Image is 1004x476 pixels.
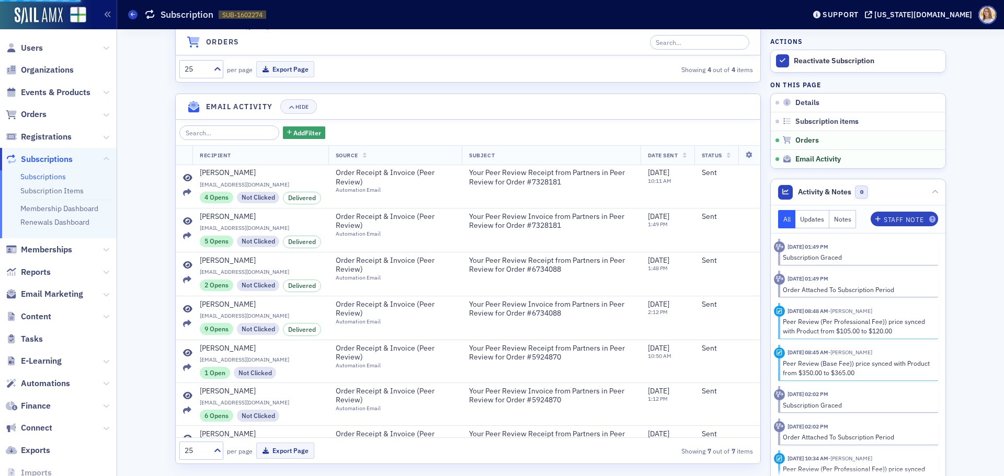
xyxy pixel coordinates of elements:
[283,192,321,204] div: Delivered
[20,172,66,181] a: Subscriptions
[6,311,51,322] a: Content
[702,344,754,353] div: Sent
[774,274,785,285] div: Activity
[650,34,750,49] input: Search…
[283,323,321,335] div: Delivered
[200,410,233,421] div: 6 Opens
[200,429,321,439] a: [PERSON_NAME]
[336,318,446,325] div: Automation Email
[21,244,72,256] span: Memberships
[21,64,74,76] span: Organizations
[874,10,972,19] div: [US_STATE][DOMAIN_NAME]
[648,256,669,265] span: [DATE]
[705,65,713,74] strong: 4
[6,244,72,256] a: Memberships
[823,10,859,19] div: Support
[795,210,829,228] button: Updates
[21,131,72,143] span: Registrations
[227,65,253,74] label: per page
[6,355,62,367] a: E-Learning
[200,168,321,178] a: [PERSON_NAME]
[648,343,669,353] span: [DATE]
[200,152,231,159] span: Recipient
[469,212,633,230] span: Your Peer Review Invoice from Partners in Peer Review for Order #7328181
[6,333,43,345] a: Tasks
[829,210,857,228] button: Notes
[702,429,754,439] div: Sent
[783,252,931,262] div: Subscription Graced
[569,65,754,74] div: Showing out of items
[206,37,239,48] h4: Orders
[770,80,946,89] h4: On this page
[234,367,277,378] div: Not Clicked
[648,429,669,438] span: [DATE]
[648,386,669,396] span: [DATE]
[15,7,63,24] a: SailAMX
[336,362,446,369] div: Automation Email
[200,192,233,203] div: 4 Opens
[179,125,279,140] input: Search…
[200,387,256,396] div: [PERSON_NAME]
[336,429,455,455] a: Order Receipt & Invoice (Peer Review)Automation Email
[6,87,90,98] a: Events & Products
[200,300,321,309] a: [PERSON_NAME]
[21,422,52,434] span: Connect
[469,256,633,274] span: Your Peer Review Receipt from Partners in Peer Review for Order #6734088
[783,285,931,294] div: Order Attached To Subscription Period
[6,109,47,120] a: Orders
[783,358,931,378] div: Peer Review (Base Fee)) price synced with Product from $350.00 to $365.00
[237,192,280,203] div: Not Clicked
[855,185,868,199] span: 0
[185,64,208,75] div: 25
[20,186,84,195] a: Subscription Items
[256,61,314,77] button: Export Page
[200,312,321,319] span: [EMAIL_ADDRESS][DOMAIN_NAME]
[648,220,668,228] time: 1:49 PM
[227,446,253,456] label: per page
[200,280,233,291] div: 2 Opens
[206,101,273,112] h4: Email Activity
[336,256,455,281] a: Order Receipt & Invoice (Peer Review)Automation Email
[6,378,70,389] a: Automations
[702,256,754,265] div: Sent
[295,104,309,110] div: Hide
[828,455,872,462] span: Bethany Booth
[774,306,785,317] div: Activity
[648,299,669,309] span: [DATE]
[336,168,446,187] span: Order Receipt & Invoice (Peer Review)
[788,349,828,356] time: 4/30/2025 08:45 AM
[336,300,446,318] span: Order Receipt & Invoice (Peer Review)
[6,266,51,278] a: Reports
[795,98,819,108] span: Details
[283,280,321,292] div: Delivered
[336,168,455,193] a: Order Receipt & Invoice (Peer Review)Automation Email
[783,400,931,410] div: Subscription Graced
[648,264,668,272] time: 1:48 PM
[336,344,446,362] span: Order Receipt & Invoice (Peer Review)
[70,7,86,23] img: SailAMX
[336,344,455,369] a: Order Receipt & Invoice (Peer Review)Automation Email
[200,323,233,334] div: 9 Opens
[21,109,47,120] span: Orders
[21,445,50,456] span: Exports
[185,445,208,456] div: 25
[469,387,633,405] span: Your Peer Review Invoice from Partners in Peer Review for Order #5924870
[63,7,86,25] a: View Homepage
[729,446,737,456] strong: 7
[283,126,326,140] button: AddFilter
[336,187,446,193] div: Automation Email
[161,8,213,21] h1: Subscription
[222,10,263,19] span: SUB-1602274
[871,212,938,226] button: Staff Note
[200,367,230,378] div: 1 Open
[774,241,785,252] div: Activity
[21,288,83,300] span: Email Marketing
[200,212,321,222] a: [PERSON_NAME]
[256,443,314,459] button: Export Page
[6,64,74,76] a: Organizations
[783,317,931,336] div: Peer Review (Per Professional Fee)) price synced with Product from $105.00 to $120.00
[648,152,678,159] span: Date Sent
[21,378,70,389] span: Automations
[21,266,51,278] span: Reports
[702,300,754,309] div: Sent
